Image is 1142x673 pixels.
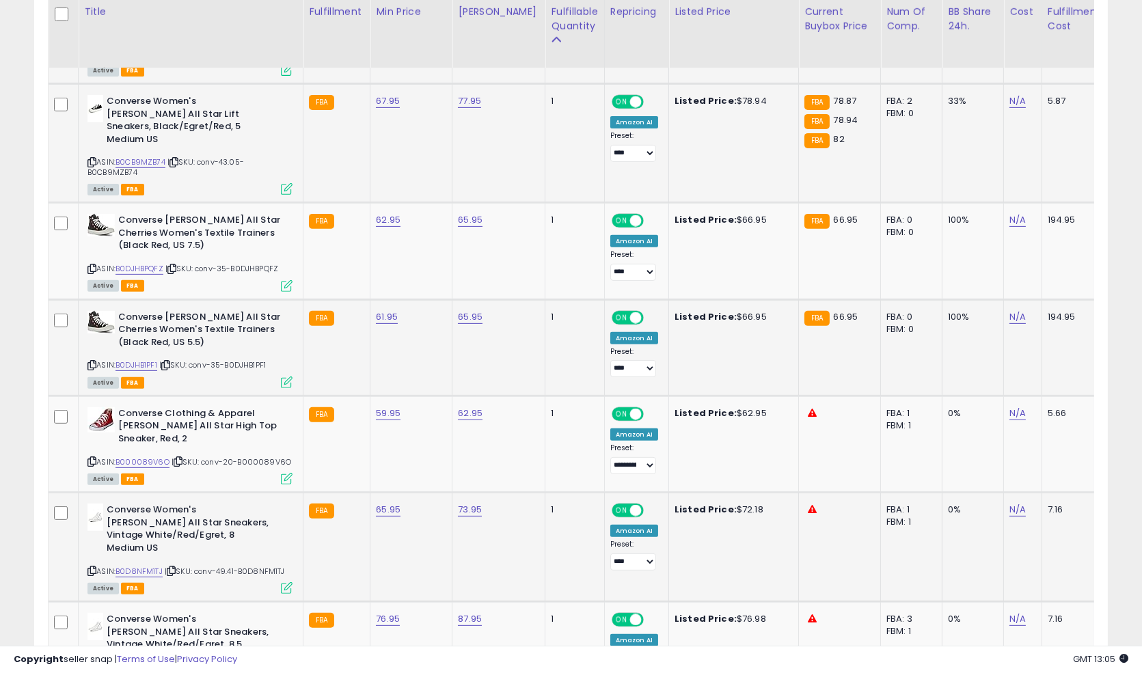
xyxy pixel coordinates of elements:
img: 41B7QbjKlkS._SL40_.jpg [87,407,115,432]
a: 65.95 [458,310,482,324]
b: Converse Women's [PERSON_NAME] All Star Sneakers, Vintage White/Red/Egret, 8.5 Medium US [107,613,273,667]
div: 1 [551,613,593,625]
div: FBM: 0 [886,323,932,335]
a: 67.95 [376,94,400,108]
a: B0D8NFM1TJ [115,566,163,577]
small: FBA [804,214,830,229]
div: ASIN: [87,214,293,290]
a: Terms of Use [117,653,175,665]
small: FBA [309,613,334,628]
span: OFF [641,312,663,323]
div: Amazon AI [610,332,658,344]
span: All listings currently available for purchase on Amazon [87,473,119,485]
div: 7.16 [1048,504,1096,516]
span: OFF [641,408,663,420]
span: 78.94 [833,113,858,126]
b: Converse [PERSON_NAME] All Star Cherries Women's Textile Trainers (Black Red, US 7.5) [118,214,284,256]
a: 65.95 [458,213,482,227]
span: OFF [641,505,663,517]
span: FBA [121,473,144,485]
div: Title [84,5,297,19]
div: $76.98 [675,613,788,625]
span: 66.95 [833,310,858,323]
div: 5.66 [1048,407,1096,420]
span: 82 [833,133,844,146]
small: FBA [309,95,334,110]
div: 33% [948,95,993,107]
a: B0DJHBPQFZ [115,263,163,275]
div: Preset: [610,131,658,162]
div: FBM: 1 [886,625,932,637]
span: 78.87 [833,94,856,107]
span: 66.95 [833,213,858,226]
div: $72.18 [675,504,788,516]
div: FBA: 1 [886,407,932,420]
div: $66.95 [675,214,788,226]
span: All listings currently available for purchase on Amazon [87,65,119,77]
small: FBA [804,95,830,110]
a: B0CB9MZB74 [115,156,165,168]
img: 41Zx6BpXxyL._SL40_.jpg [87,311,115,333]
a: B000089V6O [115,456,169,468]
div: Amazon AI [610,525,658,537]
a: B0DJHB1PF1 [115,359,157,371]
div: 100% [948,214,993,226]
div: [PERSON_NAME] [458,5,539,19]
a: N/A [1009,612,1026,626]
small: FBA [309,407,334,422]
div: 1 [551,504,593,516]
div: Num of Comp. [886,5,936,33]
span: | SKU: conv-43.05-B0CB9MZB74 [87,156,244,177]
b: Converse [PERSON_NAME] All Star Cherries Women's Textile Trainers (Black Red, US 5.5) [118,311,284,353]
div: 1 [551,214,593,226]
div: Amazon AI [610,235,658,247]
span: OFF [641,96,663,108]
b: Listed Price: [675,407,737,420]
span: | SKU: conv-35-B0DJHB1PF1 [159,359,266,370]
div: ASIN: [87,311,293,387]
div: Fulfillable Quantity [551,5,598,33]
a: N/A [1009,503,1026,517]
div: FBA: 1 [886,504,932,516]
span: ON [613,96,630,108]
span: ON [613,505,630,517]
div: FBM: 0 [886,107,932,120]
span: ON [613,215,630,227]
strong: Copyright [14,653,64,665]
a: 61.95 [376,310,398,324]
span: OFF [641,215,663,227]
div: 7.16 [1048,613,1096,625]
span: 2025-09-14 13:05 GMT [1073,653,1128,665]
small: FBA [804,114,830,129]
img: 21U+FLugj1L._SL40_.jpg [87,504,103,531]
div: seller snap | | [14,653,237,666]
b: Listed Price: [675,503,737,516]
div: 1 [551,407,593,420]
span: | SKU: conv-20-B000089V6O [172,456,291,467]
div: ASIN: [87,504,293,592]
div: FBA: 0 [886,311,932,323]
div: Fulfillment Cost [1048,5,1100,33]
span: ON [613,312,630,323]
small: FBA [309,311,334,326]
a: N/A [1009,310,1026,324]
img: 21tEwpvWFDL._SL40_.jpg [87,95,103,122]
span: | SKU: conv-35-B0DJHBPQFZ [165,263,278,274]
b: Converse Clothing & Apparel [PERSON_NAME] All Star High Top Sneaker, Red, 2 [118,407,284,449]
span: FBA [121,583,144,594]
div: 194.95 [1048,214,1096,226]
div: 0% [948,613,993,625]
div: Min Price [376,5,446,19]
div: $66.95 [675,311,788,323]
a: Privacy Policy [177,653,237,665]
span: FBA [121,280,144,292]
div: 1 [551,95,593,107]
div: 0% [948,407,993,420]
span: OFF [641,614,663,626]
div: 100% [948,311,993,323]
div: Preset: [610,540,658,571]
small: FBA [804,133,830,148]
div: Amazon AI [610,428,658,441]
a: 87.95 [458,612,482,626]
small: FBA [309,214,334,229]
